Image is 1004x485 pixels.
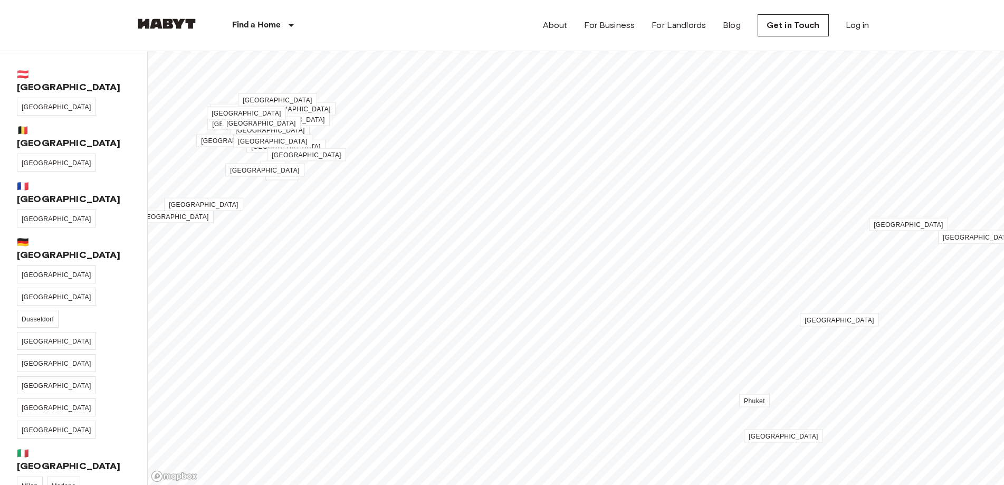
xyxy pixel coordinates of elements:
[17,236,130,261] span: 🇩🇪 [GEOGRAPHIC_DATA]
[17,421,96,439] a: [GEOGRAPHIC_DATA]
[22,404,91,412] span: [GEOGRAPHIC_DATA]
[22,382,91,389] span: [GEOGRAPHIC_DATA]
[22,293,91,301] span: [GEOGRAPHIC_DATA]
[226,120,296,127] span: [GEOGRAPHIC_DATA]
[201,137,271,145] span: [GEOGRAPHIC_DATA]
[272,151,341,159] span: [GEOGRAPHIC_DATA]
[212,120,282,128] span: [GEOGRAPHIC_DATA]
[805,317,874,324] span: [GEOGRAPHIC_DATA]
[230,167,300,174] span: [GEOGRAPHIC_DATA]
[749,433,818,440] span: [GEOGRAPHIC_DATA]
[22,159,91,167] span: [GEOGRAPHIC_DATA]
[135,212,214,223] div: Map marker
[22,103,91,111] span: [GEOGRAPHIC_DATA]
[225,164,304,177] a: [GEOGRAPHIC_DATA]
[22,426,91,434] span: [GEOGRAPHIC_DATA]
[800,315,879,326] div: Map marker
[744,431,823,442] div: Map marker
[246,141,326,153] div: Map marker
[260,163,286,174] div: Map marker
[169,201,238,208] span: [GEOGRAPHIC_DATA]
[243,97,312,104] span: [GEOGRAPHIC_DATA]
[233,135,312,148] a: [GEOGRAPHIC_DATA]
[212,110,281,117] span: [GEOGRAPHIC_DATA]
[17,376,96,394] a: [GEOGRAPHIC_DATA]
[196,134,275,147] a: [GEOGRAPHIC_DATA]
[874,221,943,229] span: [GEOGRAPHIC_DATA]
[17,210,96,227] a: [GEOGRAPHIC_DATA]
[238,138,308,145] span: [GEOGRAPHIC_DATA]
[758,14,829,36] a: Get in Touch
[846,19,869,32] a: Log in
[22,316,54,323] span: Dusseldorf
[17,288,96,306] a: [GEOGRAPHIC_DATA]
[164,198,243,211] a: [GEOGRAPHIC_DATA]
[255,116,325,123] span: [GEOGRAPHIC_DATA]
[869,218,948,231] a: [GEOGRAPHIC_DATA]
[209,110,288,121] div: Map marker
[238,93,317,107] a: [GEOGRAPHIC_DATA]
[210,106,289,117] div: Map marker
[207,107,286,120] a: [GEOGRAPHIC_DATA]
[251,115,330,126] div: Map marker
[17,447,130,472] span: 🇮🇹 [GEOGRAPHIC_DATA]
[17,332,96,350] a: [GEOGRAPHIC_DATA]
[139,213,209,221] span: [GEOGRAPHIC_DATA]
[164,199,243,211] div: Map marker
[251,113,330,126] a: [GEOGRAPHIC_DATA]
[235,127,305,134] span: [GEOGRAPHIC_DATA]
[739,396,770,407] div: Map marker
[869,220,948,231] div: Map marker
[261,106,331,113] span: [GEOGRAPHIC_DATA]
[584,19,635,32] a: For Business
[543,19,568,32] a: About
[17,354,96,372] a: [GEOGRAPHIC_DATA]
[22,338,91,345] span: [GEOGRAPHIC_DATA]
[17,68,130,93] span: 🇦🇹 [GEOGRAPHIC_DATA]
[652,19,706,32] a: For Landlords
[800,313,879,327] a: [GEOGRAPHIC_DATA]
[256,102,336,116] a: [GEOGRAPHIC_DATA]
[744,430,823,443] a: [GEOGRAPHIC_DATA]
[232,19,281,32] p: Find a Home
[17,154,96,172] a: [GEOGRAPHIC_DATA]
[207,119,286,130] div: Map marker
[135,18,198,29] img: Habyt
[196,136,275,147] div: Map marker
[225,165,304,176] div: Map marker
[744,397,765,405] span: Phuket
[17,265,96,283] a: [GEOGRAPHIC_DATA]
[22,360,91,367] span: [GEOGRAPHIC_DATA]
[260,161,286,174] a: Milan
[256,104,336,115] div: Map marker
[231,125,310,136] div: Map marker
[723,19,741,32] a: Blog
[17,180,130,205] span: 🇫🇷 [GEOGRAPHIC_DATA]
[17,124,130,149] span: 🇧🇪 [GEOGRAPHIC_DATA]
[135,210,214,223] a: [GEOGRAPHIC_DATA]
[22,271,91,279] span: [GEOGRAPHIC_DATA]
[265,169,299,180] div: Map marker
[17,98,96,116] a: [GEOGRAPHIC_DATA]
[151,470,197,482] a: Mapbox logo
[238,95,317,106] div: Map marker
[267,150,346,161] div: Map marker
[251,143,321,150] span: [GEOGRAPHIC_DATA]
[17,310,59,328] a: Dusseldorf
[207,117,286,130] a: [GEOGRAPHIC_DATA]
[231,123,310,137] a: [GEOGRAPHIC_DATA]
[17,398,96,416] a: [GEOGRAPHIC_DATA]
[22,215,91,223] span: [GEOGRAPHIC_DATA]
[233,136,312,147] div: Map marker
[222,117,301,130] a: [GEOGRAPHIC_DATA]
[222,118,301,129] div: Map marker
[739,394,770,407] a: Phuket
[210,104,289,117] a: [GEOGRAPHIC_DATA]
[207,108,286,119] div: Map marker
[267,148,346,161] a: [GEOGRAPHIC_DATA]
